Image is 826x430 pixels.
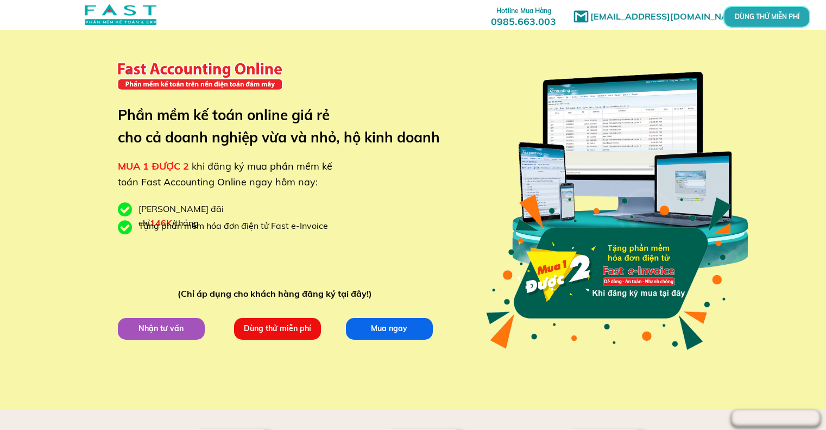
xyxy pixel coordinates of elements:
[118,160,189,172] span: MUA 1 ĐƯỢC 2
[138,202,280,230] div: [PERSON_NAME] đãi chỉ /tháng
[234,318,321,340] p: Dùng thử miễn phí
[138,219,336,233] div: Tặng phần mềm hóa đơn điện tử Fast e-Invoice
[150,217,172,228] span: 146K
[590,10,751,24] h1: [EMAIL_ADDRESS][DOMAIN_NAME]
[118,160,332,188] span: khi đăng ký mua phần mềm kế toán Fast Accounting Online ngay hôm nay:
[178,287,377,301] div: (Chỉ áp dụng cho khách hàng đăng ký tại đây!)
[479,4,568,27] h3: 0985.663.003
[346,318,433,340] p: Mua ngay
[118,104,456,149] h3: Phần mềm kế toán online giá rẻ cho cả doanh nghiệp vừa và nhỏ, hộ kinh doanh
[118,318,205,340] p: Nhận tư vấn
[496,7,551,15] span: Hotline Mua Hàng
